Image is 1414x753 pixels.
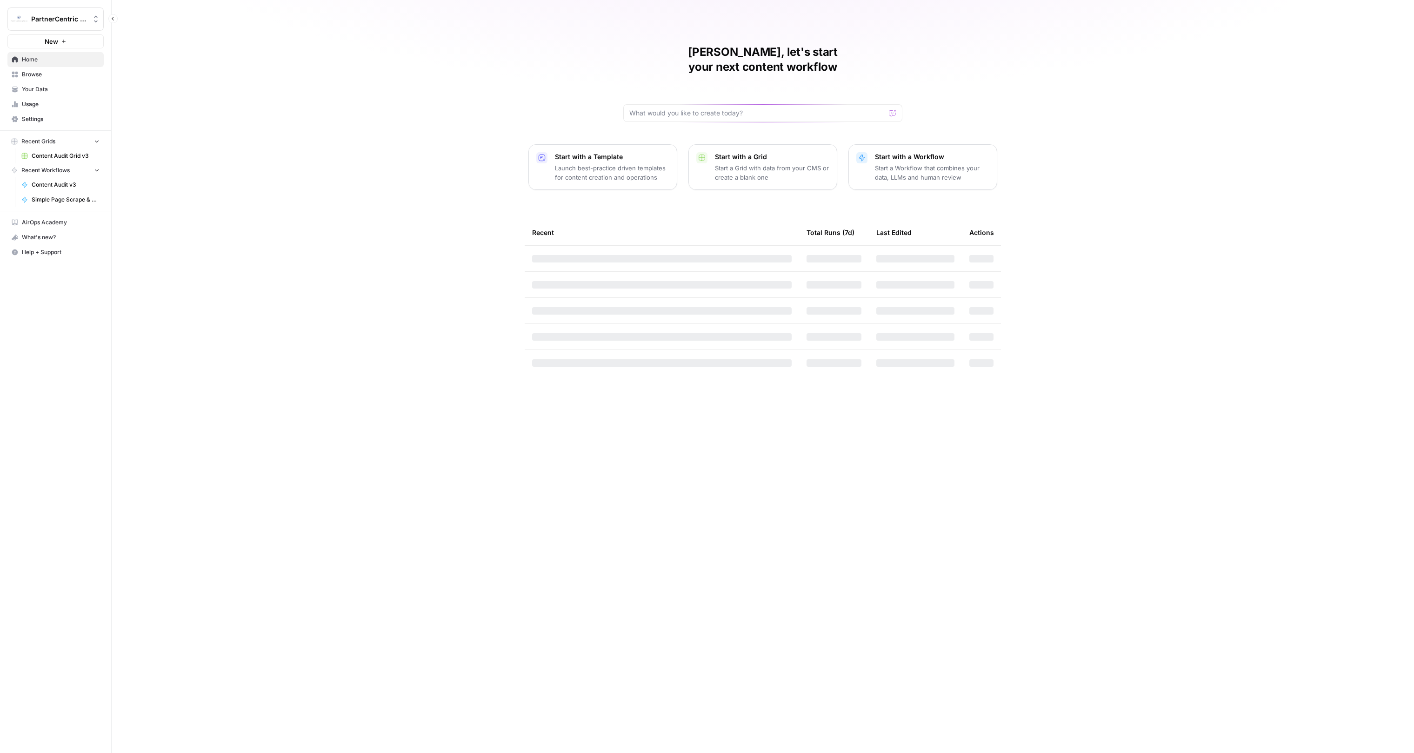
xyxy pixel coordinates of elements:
button: Workspace: PartnerCentric Sales Tools [7,7,104,31]
button: Recent Grids [7,134,104,148]
button: Help + Support [7,245,104,260]
p: Start with a Template [555,152,669,161]
img: PartnerCentric Sales Tools Logo [11,11,27,27]
span: Simple Page Scrape & Analysis [32,195,100,204]
p: Launch best-practice driven templates for content creation and operations [555,163,669,182]
a: Home [7,52,104,67]
span: Browse [22,70,100,79]
a: Settings [7,112,104,127]
span: Recent Workflows [21,166,70,175]
button: Start with a WorkflowStart a Workflow that combines your data, LLMs and human review [848,144,997,190]
a: Browse [7,67,104,82]
p: Start with a Workflow [875,152,989,161]
div: Last Edited [876,220,912,245]
span: New [45,37,58,46]
span: Recent Grids [21,137,55,146]
p: Start a Grid with data from your CMS or create a blank one [715,163,829,182]
span: Help + Support [22,248,100,256]
h1: [PERSON_NAME], let's start your next content workflow [623,45,902,74]
button: Start with a TemplateLaunch best-practice driven templates for content creation and operations [528,144,677,190]
p: Start with a Grid [715,152,829,161]
a: AirOps Academy [7,215,104,230]
span: AirOps Academy [22,218,100,227]
span: Content Audit v3 [32,181,100,189]
button: Recent Workflows [7,163,104,177]
a: Your Data [7,82,104,97]
span: Content Audit Grid v3 [32,152,100,160]
p: Start a Workflow that combines your data, LLMs and human review [875,163,989,182]
a: Content Audit v3 [17,177,104,192]
span: Your Data [22,85,100,94]
a: Simple Page Scrape & Analysis [17,192,104,207]
div: Recent [532,220,792,245]
span: Home [22,55,100,64]
input: What would you like to create today? [629,108,885,118]
button: New [7,34,104,48]
button: Start with a GridStart a Grid with data from your CMS or create a blank one [688,144,837,190]
div: Actions [969,220,994,245]
div: Total Runs (7d) [807,220,854,245]
span: Settings [22,115,100,123]
a: Usage [7,97,104,112]
button: What's new? [7,230,104,245]
span: PartnerCentric Sales Tools [31,14,87,24]
a: Content Audit Grid v3 [17,148,104,163]
span: Usage [22,100,100,108]
div: What's new? [8,230,103,244]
